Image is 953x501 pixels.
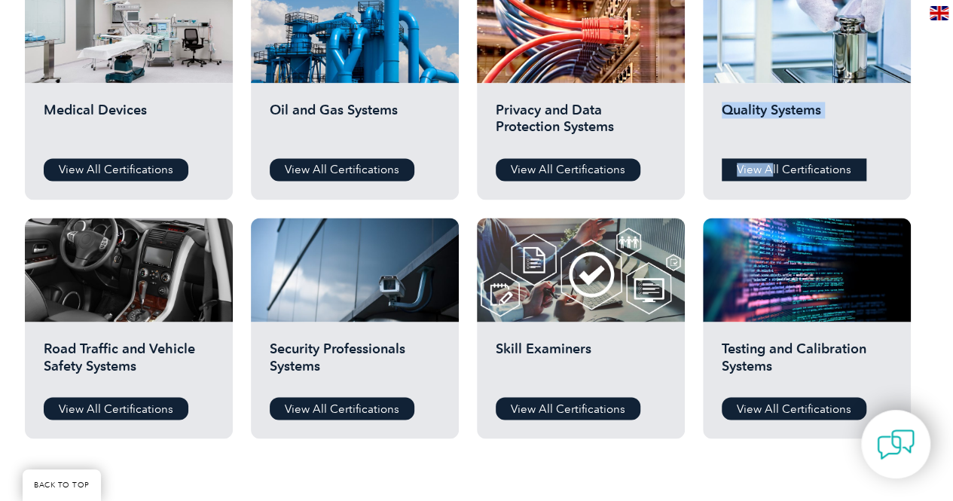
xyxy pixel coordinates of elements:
[44,341,214,386] h2: Road Traffic and Vehicle Safety Systems
[496,158,640,181] a: View All Certifications
[496,341,666,386] h2: Skill Examiners
[44,397,188,420] a: View All Certifications
[270,102,440,147] h2: Oil and Gas Systems
[270,158,414,181] a: View All Certifications
[877,426,915,463] img: contact-chat.png
[23,469,101,501] a: BACK TO TOP
[722,397,866,420] a: View All Certifications
[44,158,188,181] a: View All Certifications
[270,341,440,386] h2: Security Professionals Systems
[930,6,948,20] img: en
[496,397,640,420] a: View All Certifications
[722,341,892,386] h2: Testing and Calibration Systems
[496,102,666,147] h2: Privacy and Data Protection Systems
[44,102,214,147] h2: Medical Devices
[722,158,866,181] a: View All Certifications
[270,397,414,420] a: View All Certifications
[722,102,892,147] h2: Quality Systems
